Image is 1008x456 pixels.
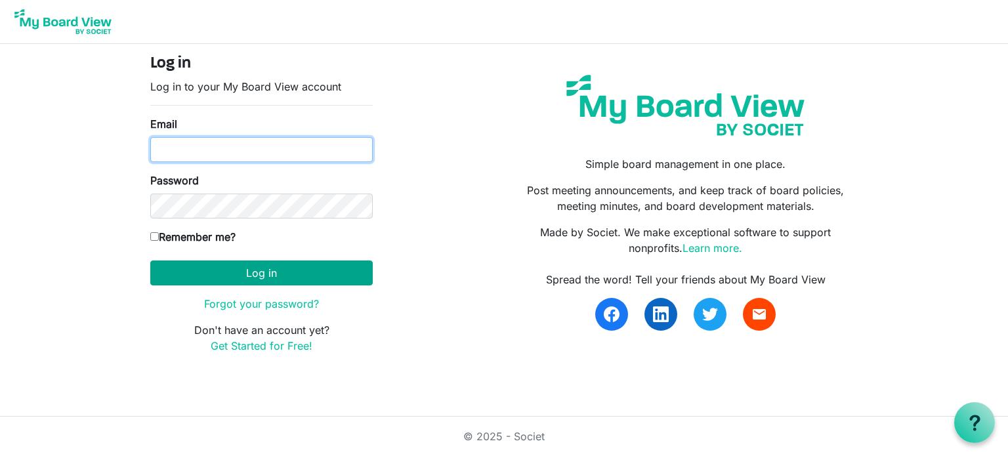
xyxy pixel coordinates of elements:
[150,260,373,285] button: Log in
[204,297,319,310] a: Forgot your password?
[514,182,858,214] p: Post meeting announcements, and keep track of board policies, meeting minutes, and board developm...
[463,430,545,443] a: © 2025 - Societ
[150,322,373,354] p: Don't have an account yet?
[514,224,858,256] p: Made by Societ. We make exceptional software to support nonprofits.
[514,156,858,172] p: Simple board management in one place.
[514,272,858,287] div: Spread the word! Tell your friends about My Board View
[702,306,718,322] img: twitter.svg
[150,54,373,73] h4: Log in
[682,241,742,255] a: Learn more.
[10,5,115,38] img: My Board View Logo
[751,306,767,322] span: email
[604,306,619,322] img: facebook.svg
[150,232,159,241] input: Remember me?
[150,79,373,94] p: Log in to your My Board View account
[150,173,199,188] label: Password
[211,339,312,352] a: Get Started for Free!
[150,229,236,245] label: Remember me?
[653,306,669,322] img: linkedin.svg
[150,116,177,132] label: Email
[743,298,776,331] a: email
[556,65,814,146] img: my-board-view-societ.svg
